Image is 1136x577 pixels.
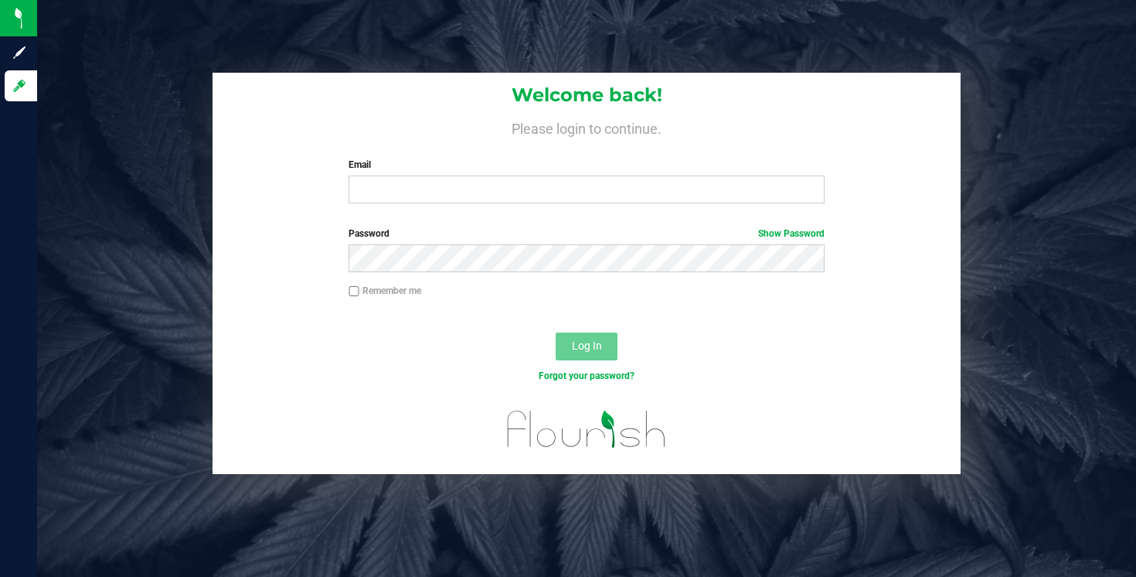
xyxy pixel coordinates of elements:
span: Log In [572,340,602,352]
input: Remember me [349,286,359,297]
h1: Welcome back! [213,85,961,105]
inline-svg: Log in [12,78,27,94]
button: Log In [556,333,617,360]
label: Email [349,158,824,172]
inline-svg: Sign up [12,45,27,60]
img: flourish_logo.svg [493,399,680,459]
h4: Please login to continue. [213,118,961,136]
a: Show Password [758,228,825,239]
a: Forgot your password? [539,370,634,381]
span: Password [349,228,389,239]
label: Remember me [349,284,421,298]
